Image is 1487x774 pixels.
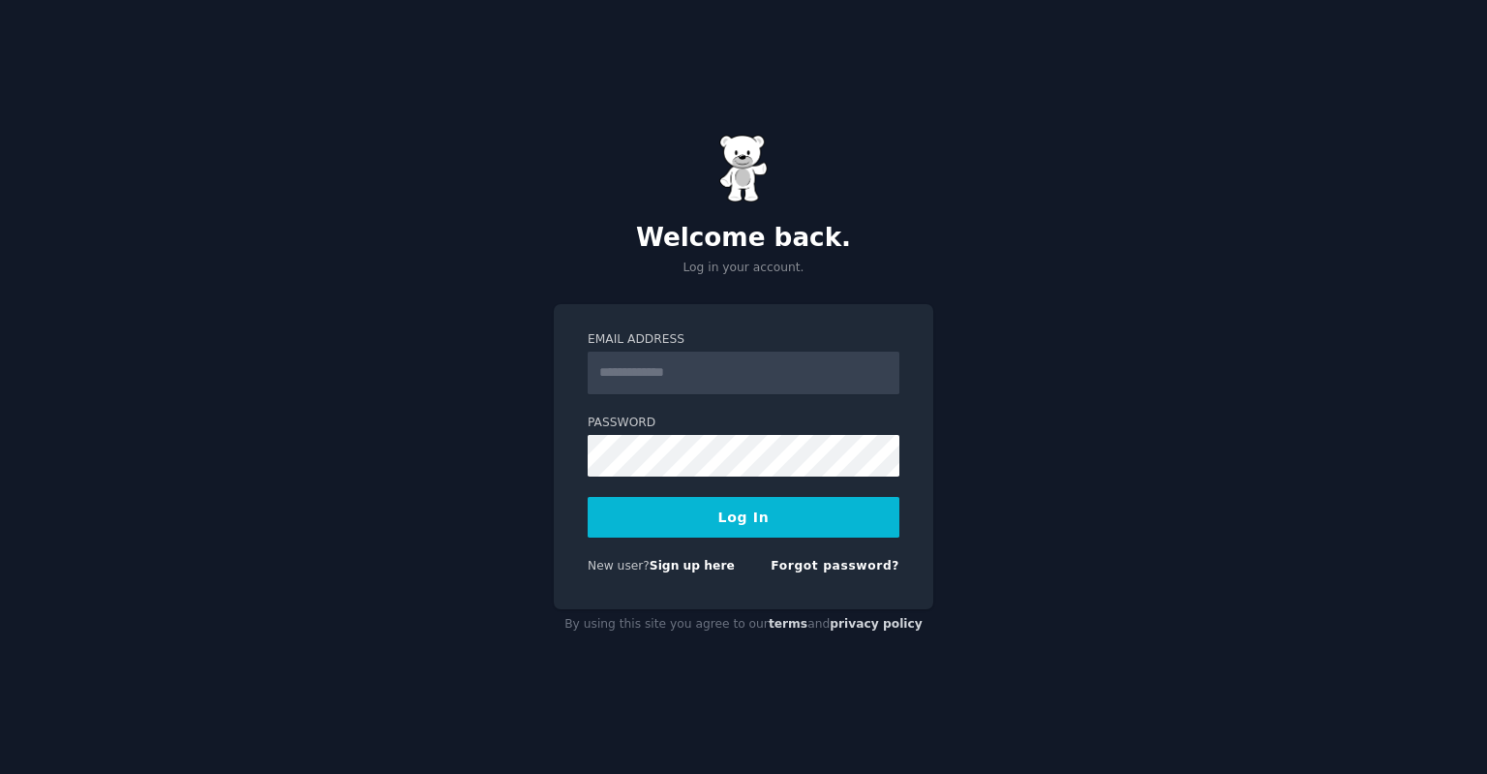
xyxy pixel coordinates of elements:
a: Sign up here [650,559,735,573]
label: Password [588,415,899,432]
p: Log in your account. [554,260,933,277]
button: Log In [588,497,899,538]
h2: Welcome back. [554,223,933,254]
div: By using this site you agree to our and [554,609,933,640]
span: New user? [588,559,650,573]
img: Gummy Bear [719,135,768,202]
label: Email Address [588,331,899,349]
a: terms [769,617,807,631]
a: Forgot password? [771,559,899,573]
a: privacy policy [830,617,923,631]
